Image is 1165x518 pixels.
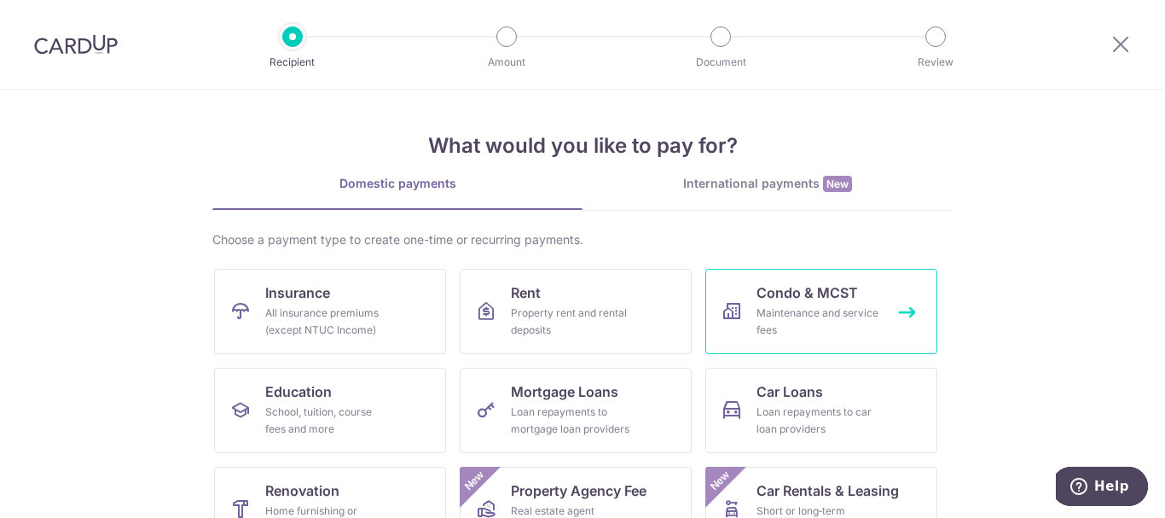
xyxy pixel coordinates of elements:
[756,404,879,438] div: Loan repayments to car loan providers
[34,34,118,55] img: CardUp
[1056,467,1148,509] iframe: Opens a widget where you can find more information
[265,381,332,402] span: Education
[38,12,73,27] span: Help
[511,381,618,402] span: Mortgage Loans
[756,305,879,339] div: Maintenance and service fees
[511,282,541,303] span: Rent
[214,269,446,354] a: InsuranceAll insurance premiums (except NTUC Income)
[511,480,646,501] span: Property Agency Fee
[658,54,784,71] p: Document
[212,231,953,248] div: Choose a payment type to create one-time or recurring payments.
[872,54,999,71] p: Review
[756,282,858,303] span: Condo & MCST
[265,305,388,339] div: All insurance premiums (except NTUC Income)
[460,368,692,453] a: Mortgage LoansLoan repayments to mortgage loan providers
[443,54,570,71] p: Amount
[265,404,388,438] div: School, tuition, course fees and more
[705,368,937,453] a: Car LoansLoan repayments to car loan providers
[265,282,330,303] span: Insurance
[265,480,339,501] span: Renovation
[705,269,937,354] a: Condo & MCSTMaintenance and service fees
[212,131,953,161] h4: What would you like to pay for?
[461,467,489,495] span: New
[756,480,899,501] span: Car Rentals & Leasing
[212,175,582,192] div: Domestic payments
[460,269,692,354] a: RentProperty rent and rental deposits
[511,404,634,438] div: Loan repayments to mortgage loan providers
[582,175,953,193] div: International payments
[756,381,823,402] span: Car Loans
[214,368,446,453] a: EducationSchool, tuition, course fees and more
[229,54,356,71] p: Recipient
[823,176,852,192] span: New
[511,305,634,339] div: Property rent and rental deposits
[706,467,734,495] span: New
